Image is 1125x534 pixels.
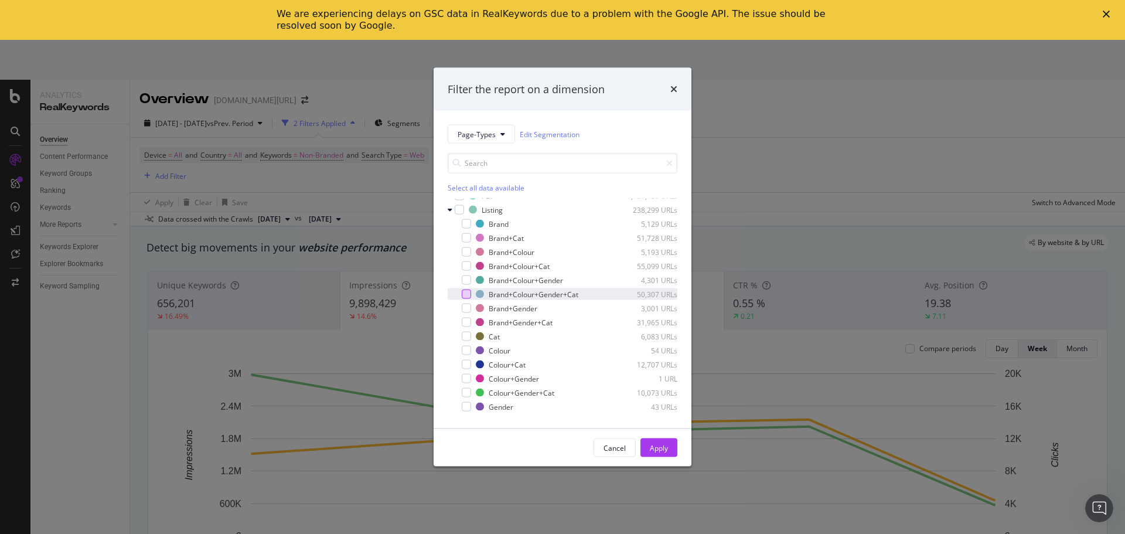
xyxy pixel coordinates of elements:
[620,359,677,369] div: 12,707 URLs
[489,219,509,229] div: Brand
[620,219,677,229] div: 5,129 URLs
[489,387,554,397] div: Colour+Gender+Cat
[620,233,677,243] div: 51,728 URLs
[489,345,510,355] div: Colour
[458,129,496,139] span: Page-Types
[620,275,677,285] div: 4,301 URLs
[489,402,513,411] div: Gender
[594,438,636,457] button: Cancel
[520,128,579,140] a: Edit Segmentation
[620,303,677,313] div: 3,001 URLs
[489,359,526,369] div: Colour+Cat
[489,289,578,299] div: Brand+Colour+Gender+Cat
[489,303,537,313] div: Brand+Gender
[620,261,677,271] div: 55,099 URLs
[640,438,677,457] button: Apply
[489,233,524,243] div: Brand+Cat
[620,317,677,327] div: 31,965 URLs
[604,443,626,453] div: Cancel
[620,247,677,257] div: 5,193 URLs
[620,387,677,397] div: 10,073 URLs
[489,317,553,327] div: Brand+Gender+Cat
[620,402,677,411] div: 43 URLs
[489,247,534,257] div: Brand+Colour
[448,81,605,97] div: Filter the report on a dimension
[620,373,677,383] div: 1 URL
[670,81,677,97] div: times
[277,8,830,32] div: We are experiencing delays on GSC data in RealKeywords due to a problem with the Google API. The ...
[1085,494,1113,522] iframe: Intercom live chat
[620,289,677,299] div: 50,307 URLs
[448,125,515,144] button: Page-Types
[434,67,691,467] div: modal
[489,373,539,383] div: Colour+Gender
[448,153,677,174] input: Search
[489,261,550,271] div: Brand+Colour+Cat
[1103,11,1114,18] div: Close
[489,331,500,341] div: Cat
[489,275,563,285] div: Brand+Colour+Gender
[650,443,668,453] div: Apply
[448,183,677,193] div: Select all data available
[620,345,677,355] div: 54 URLs
[482,205,503,215] div: Listing
[620,205,677,215] div: 238,299 URLs
[620,331,677,341] div: 6,083 URLs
